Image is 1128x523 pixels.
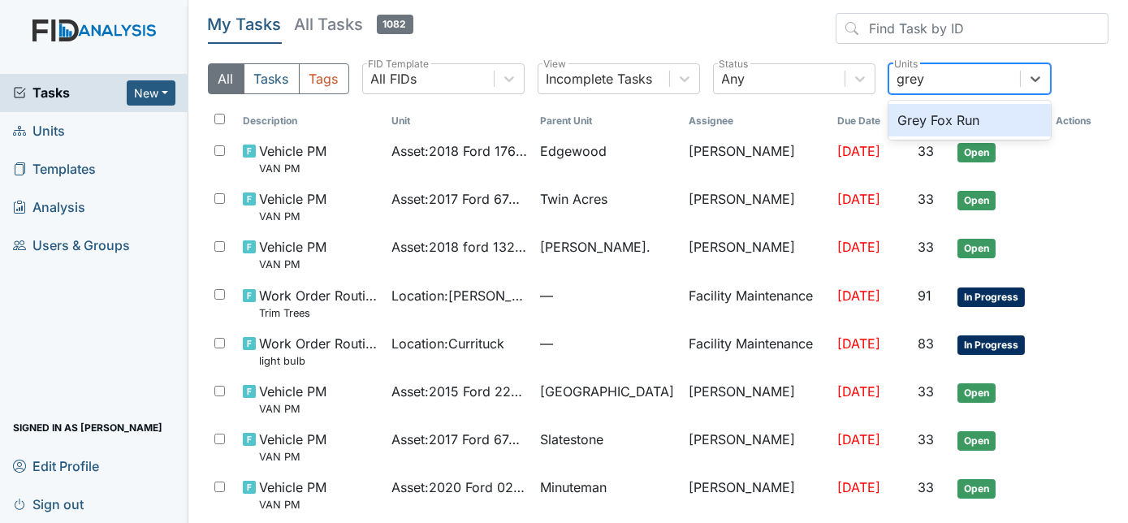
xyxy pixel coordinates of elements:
[957,191,996,210] span: Open
[259,334,378,369] span: Work Order Routine light bulb
[957,431,996,451] span: Open
[836,13,1109,44] input: Find Task by ID
[259,497,326,512] small: VAN PM
[682,183,831,231] td: [PERSON_NAME]
[259,209,326,224] small: VAN PM
[391,286,527,305] span: Location : [PERSON_NAME] St.
[682,375,831,423] td: [PERSON_NAME]
[957,143,996,162] span: Open
[957,335,1025,355] span: In Progress
[259,257,326,272] small: VAN PM
[837,143,880,159] span: [DATE]
[837,479,880,495] span: [DATE]
[682,471,831,519] td: [PERSON_NAME]
[957,287,1025,307] span: In Progress
[918,239,934,255] span: 33
[13,83,127,102] a: Tasks
[534,107,682,135] th: Toggle SortBy
[259,430,326,465] span: Vehicle PM VAN PM
[377,15,413,34] span: 1082
[540,334,676,353] span: —
[259,382,326,417] span: Vehicle PM VAN PM
[208,13,282,36] h5: My Tasks
[918,143,934,159] span: 33
[888,104,1051,136] div: Grey Fox Run
[722,69,746,89] div: Any
[208,63,349,94] div: Type filter
[13,195,85,220] span: Analysis
[208,63,244,94] button: All
[236,107,385,135] th: Toggle SortBy
[918,383,934,400] span: 33
[837,383,880,400] span: [DATE]
[259,449,326,465] small: VAN PM
[540,382,674,401] span: [GEOGRAPHIC_DATA]
[391,141,527,161] span: Asset : 2018 Ford 17643
[918,431,934,447] span: 33
[295,13,413,36] h5: All Tasks
[682,279,831,327] td: Facility Maintenance
[391,237,527,257] span: Asset : 2018 ford 13242
[371,69,417,89] div: All FIDs
[831,107,911,135] th: Toggle SortBy
[957,383,996,403] span: Open
[918,479,934,495] span: 33
[259,286,378,321] span: Work Order Routine Trim Trees
[957,479,996,499] span: Open
[13,491,84,517] span: Sign out
[682,423,831,471] td: [PERSON_NAME]
[13,453,99,478] span: Edit Profile
[391,478,527,497] span: Asset : 2020 Ford 02107
[391,334,504,353] span: Location : Currituck
[837,287,880,304] span: [DATE]
[918,335,934,352] span: 83
[259,353,378,369] small: light bulb
[391,382,527,401] span: Asset : 2015 Ford 22364
[540,189,607,209] span: Twin Acres
[299,63,349,94] button: Tags
[127,80,175,106] button: New
[259,161,326,176] small: VAN PM
[540,141,607,161] span: Edgewood
[259,189,326,224] span: Vehicle PM VAN PM
[540,478,607,497] span: Minuteman
[682,327,831,375] td: Facility Maintenance
[682,135,831,183] td: [PERSON_NAME]
[682,107,831,135] th: Assignee
[244,63,300,94] button: Tasks
[13,415,162,440] span: Signed in as [PERSON_NAME]
[837,191,880,207] span: [DATE]
[259,141,326,176] span: Vehicle PM VAN PM
[837,335,880,352] span: [DATE]
[1049,107,1109,135] th: Actions
[259,401,326,417] small: VAN PM
[682,231,831,279] td: [PERSON_NAME]
[918,287,931,304] span: 91
[540,237,650,257] span: [PERSON_NAME].
[957,239,996,258] span: Open
[540,430,603,449] span: Slatestone
[547,69,653,89] div: Incomplete Tasks
[918,191,934,207] span: 33
[214,114,225,124] input: Toggle All Rows Selected
[837,431,880,447] span: [DATE]
[385,107,534,135] th: Toggle SortBy
[13,119,65,144] span: Units
[259,237,326,272] span: Vehicle PM VAN PM
[259,478,326,512] span: Vehicle PM VAN PM
[259,305,378,321] small: Trim Trees
[391,189,527,209] span: Asset : 2017 Ford 67435
[13,233,130,258] span: Users & Groups
[540,286,676,305] span: —
[13,157,96,182] span: Templates
[837,239,880,255] span: [DATE]
[391,430,527,449] span: Asset : 2017 Ford 67436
